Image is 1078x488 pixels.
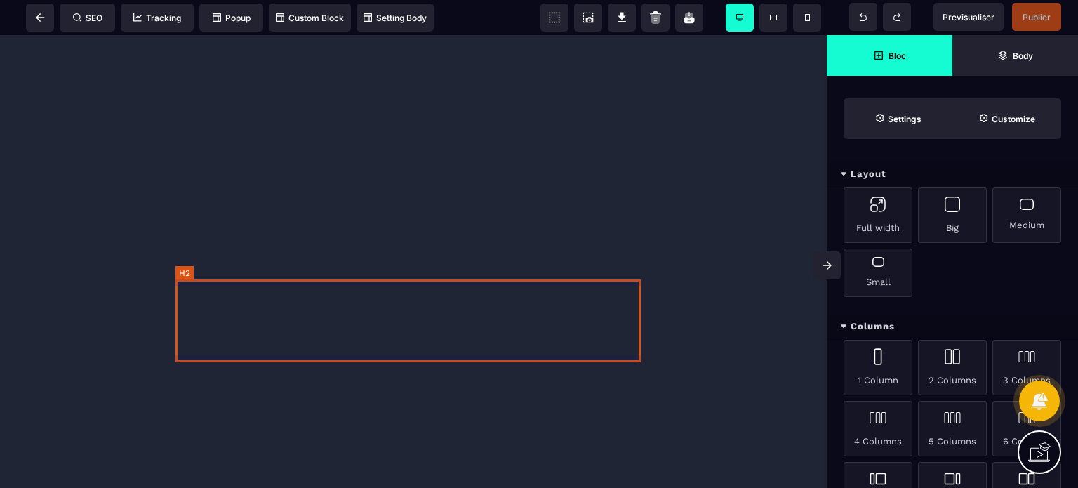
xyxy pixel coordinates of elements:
[844,249,912,297] div: Small
[276,13,344,23] span: Custom Block
[844,187,912,243] div: Full width
[574,4,602,32] span: Screenshot
[992,114,1035,124] strong: Customize
[952,98,1061,139] span: Open Style Manager
[992,340,1061,395] div: 3 Columns
[943,12,994,22] span: Previsualiser
[844,98,952,139] span: Settings
[992,401,1061,456] div: 6 Columns
[73,13,102,23] span: SEO
[918,340,987,395] div: 2 Columns
[1023,12,1051,22] span: Publier
[933,3,1004,31] span: Preview
[133,13,181,23] span: Tracking
[844,401,912,456] div: 4 Columns
[952,35,1078,76] span: Open Layer Manager
[844,340,912,395] div: 1 Column
[827,35,952,76] span: Open Blocks
[992,187,1061,243] div: Medium
[1013,51,1033,61] strong: Body
[364,13,427,23] span: Setting Body
[827,314,1078,340] div: Columns
[540,4,568,32] span: View components
[918,187,987,243] div: Big
[918,401,987,456] div: 5 Columns
[889,51,906,61] strong: Bloc
[213,13,251,23] span: Popup
[827,161,1078,187] div: Layout
[888,114,921,124] strong: Settings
